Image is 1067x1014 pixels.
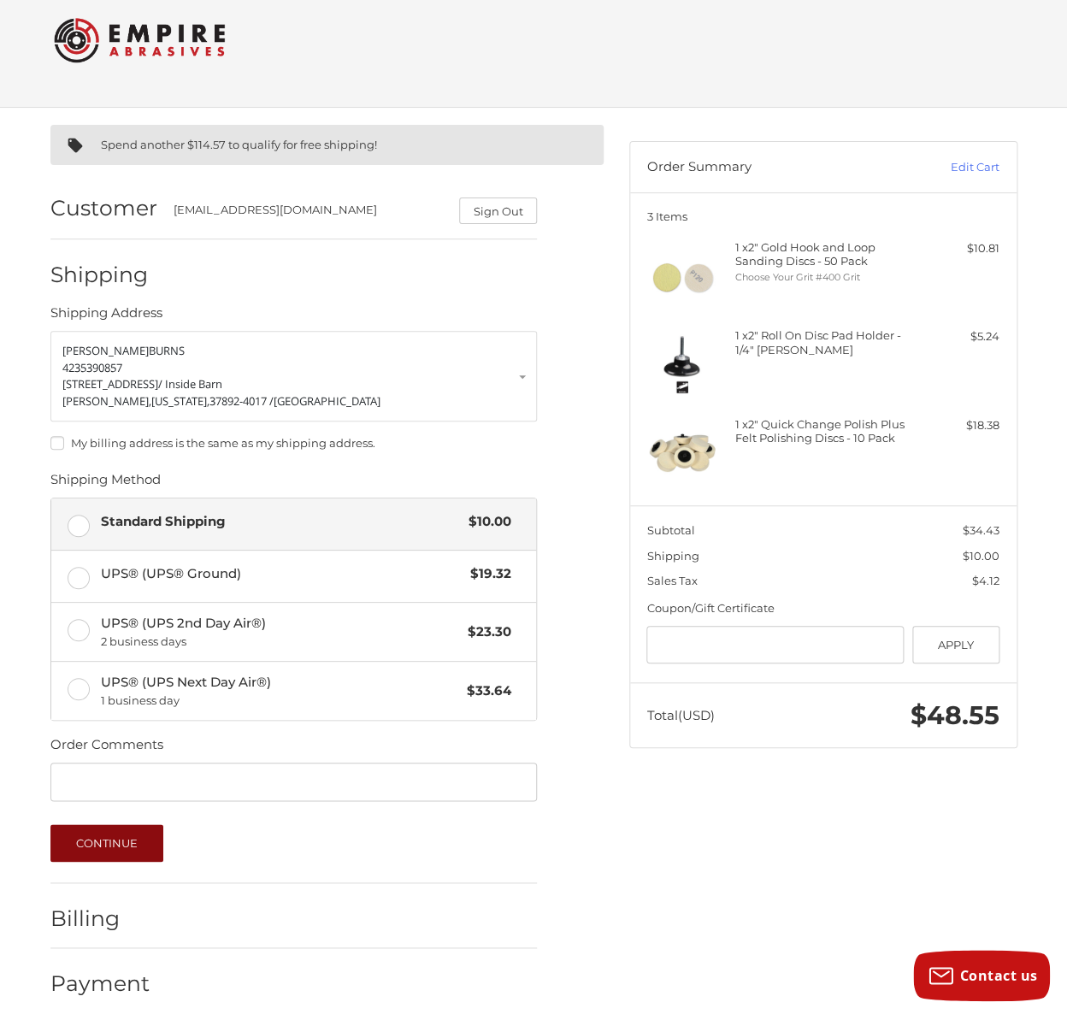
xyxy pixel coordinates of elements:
span: [PERSON_NAME] [62,343,149,358]
span: [STREET_ADDRESS] [62,376,158,392]
span: $10.00 [460,512,511,532]
span: $33.64 [458,681,511,701]
h4: 1 x 2" Roll On Disc Pad Holder - 1/4" [PERSON_NAME] [734,328,907,357]
h2: Customer [50,195,157,221]
span: Spend another $114.57 to qualify for free shipping! [101,138,377,151]
span: UPS® (UPS 2nd Day Air®) [101,614,459,650]
a: Enter or select a different address [50,331,537,422]
span: [US_STATE], [151,393,209,409]
span: BURNS [149,343,185,358]
button: Sign Out [459,197,537,224]
span: $48.55 [911,699,999,731]
span: Contact us [960,966,1038,985]
label: My billing address is the same as my shipping address. [50,436,537,450]
div: $18.38 [911,417,999,434]
span: $19.32 [462,564,511,584]
span: Shipping [646,549,699,563]
span: UPS® (UPS Next Day Air®) [101,673,458,709]
span: 4235390857 [62,360,122,375]
span: $10.00 [963,549,999,563]
span: $23.30 [459,622,511,642]
h4: 1 x 2" Gold Hook and Loop Sanding Discs - 50 Pack [734,240,907,268]
div: $5.24 [911,328,999,345]
legend: Order Comments [50,735,163,763]
span: Sales Tax [646,574,697,587]
img: Empire Abrasives [54,7,225,74]
button: Continue [50,824,164,862]
div: Coupon/Gift Certificate [646,600,999,617]
h3: Order Summary [646,159,887,176]
span: $4.12 [972,574,999,587]
span: / Inside Barn [158,376,222,392]
span: Standard Shipping [101,512,460,532]
h2: Shipping [50,262,150,288]
div: $10.81 [911,240,999,257]
input: Gift Certificate or Coupon Code [646,626,904,664]
button: Apply [912,626,1000,664]
li: Choose Your Grit #400 Grit [734,270,907,285]
span: 1 business day [101,693,458,710]
h3: 3 Items [646,209,999,223]
span: $34.43 [963,523,999,537]
h2: Payment [50,970,150,997]
div: [EMAIL_ADDRESS][DOMAIN_NAME] [174,202,442,224]
span: UPS® (UPS® Ground) [101,564,462,584]
span: Subtotal [646,523,694,537]
span: 2 business days [101,634,459,651]
span: [GEOGRAPHIC_DATA] [274,393,380,409]
a: Edit Cart [887,159,999,176]
button: Contact us [913,950,1050,1001]
legend: Shipping Method [50,470,161,498]
h4: 1 x 2" Quick Change Polish Plus Felt Polishing Discs - 10 Pack [734,417,907,445]
h2: Billing [50,905,150,932]
span: 37892-4017 / [209,393,274,409]
legend: Shipping Address [50,304,162,331]
span: Total (USD) [646,707,714,723]
span: [PERSON_NAME], [62,393,151,409]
